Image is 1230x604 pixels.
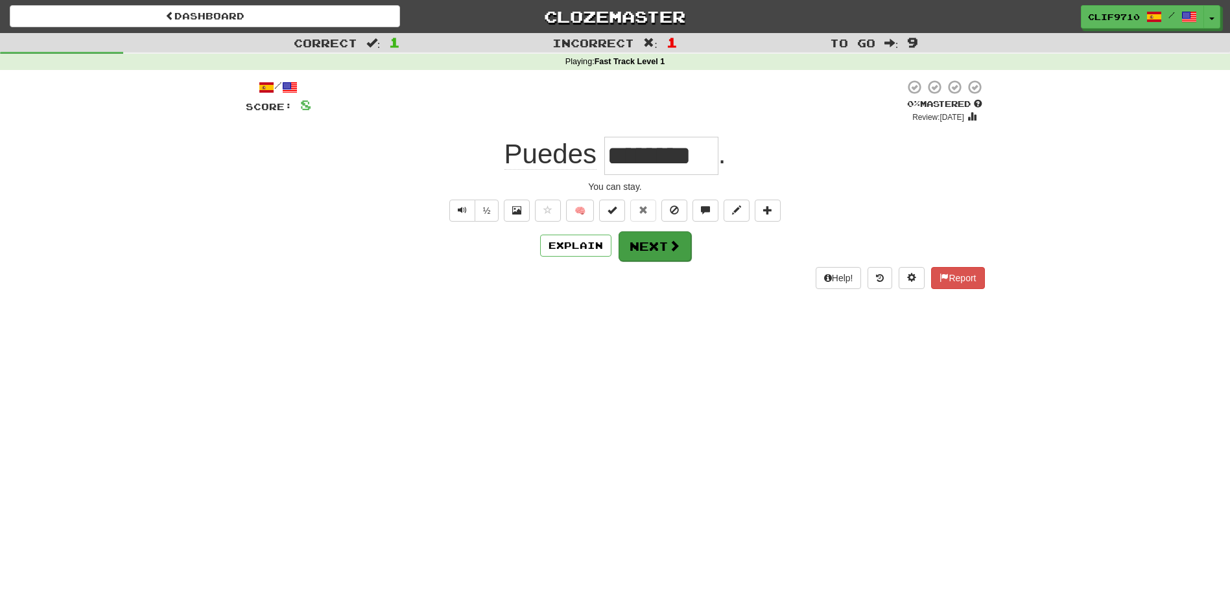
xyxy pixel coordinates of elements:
[535,200,561,222] button: Favorite sentence (alt+f)
[692,200,718,222] button: Discuss sentence (alt+u)
[10,5,400,27] a: Dashboard
[1088,11,1140,23] span: clif9710
[540,235,611,257] button: Explain
[447,200,499,222] div: Text-to-speech controls
[366,38,381,49] span: :
[718,139,726,169] span: .
[912,113,964,122] small: Review: [DATE]
[246,180,985,193] div: You can stay.
[884,38,899,49] span: :
[246,101,292,112] span: Score:
[1168,10,1175,19] span: /
[931,267,984,289] button: Report
[1081,5,1204,29] a: clif9710 /
[300,97,311,113] span: 8
[619,231,691,261] button: Next
[661,200,687,222] button: Ignore sentence (alt+i)
[868,267,892,289] button: Round history (alt+y)
[566,200,594,222] button: 🧠
[504,200,530,222] button: Show image (alt+x)
[816,267,862,289] button: Help!
[907,34,918,50] span: 9
[667,34,678,50] span: 1
[246,79,311,95] div: /
[599,200,625,222] button: Set this sentence to 100% Mastered (alt+m)
[643,38,657,49] span: :
[449,200,475,222] button: Play sentence audio (ctl+space)
[830,36,875,49] span: To go
[420,5,810,28] a: Clozemaster
[504,139,597,170] span: Puedes
[595,57,665,66] strong: Fast Track Level 1
[905,99,985,110] div: Mastered
[552,36,634,49] span: Incorrect
[724,200,750,222] button: Edit sentence (alt+d)
[475,200,499,222] button: ½
[755,200,781,222] button: Add to collection (alt+a)
[630,200,656,222] button: Reset to 0% Mastered (alt+r)
[294,36,357,49] span: Correct
[389,34,400,50] span: 1
[907,99,920,109] span: 0 %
